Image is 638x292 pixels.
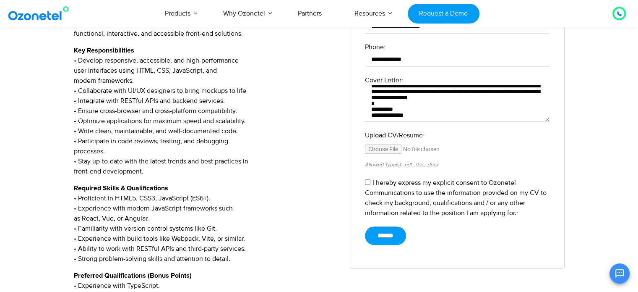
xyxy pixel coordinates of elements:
small: Allowed Type(s): .pdf, .doc, .docx [365,161,438,168]
a: Request a Demo [408,4,479,24]
label: I hereby express my explicit consent to Ozonetel Communications to use the information provided o... [365,179,547,217]
strong: Required Skills & Qualifications [74,185,168,192]
p: • Proficient in HTML5, CSS3, JavaScript (ES6+). • Experience with modern JavaScript frameworks su... [74,183,338,264]
label: Cover Letter [365,75,549,85]
strong: Key Responsibilities [74,47,134,54]
label: Phone [365,42,549,52]
strong: Preferred Qualifications (Bonus Points) [74,272,192,279]
label: Upload CV/Resume [365,130,549,140]
button: Open chat [609,263,630,284]
p: • Develop responsive, accessible, and high-performance user interfaces using HTML, CSS, JavaScrip... [74,45,338,176]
